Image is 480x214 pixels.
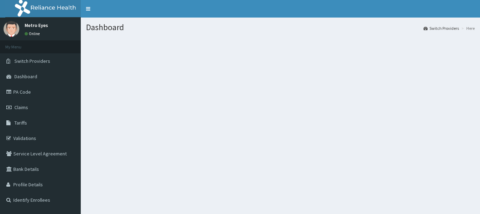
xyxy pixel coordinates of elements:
[423,25,459,31] a: Switch Providers
[25,23,48,28] p: Metro Eyes
[4,21,19,37] img: User Image
[25,31,41,36] a: Online
[86,23,475,32] h1: Dashboard
[14,104,28,111] span: Claims
[14,120,27,126] span: Tariffs
[14,73,37,80] span: Dashboard
[14,58,50,64] span: Switch Providers
[460,25,475,31] li: Here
